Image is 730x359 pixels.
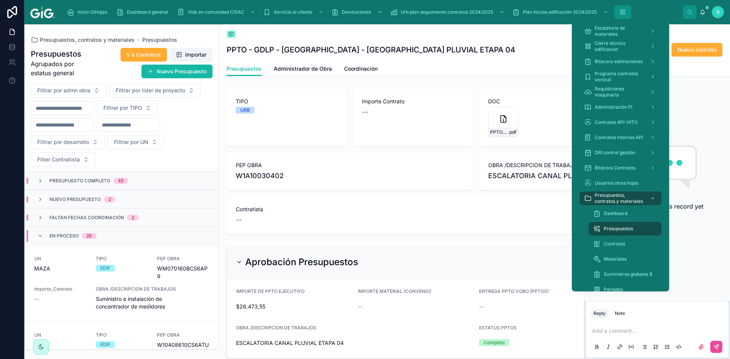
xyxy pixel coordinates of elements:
a: Presupuestos [227,62,262,76]
a: Devoluciones [329,5,386,19]
span: En proceso [49,233,79,239]
a: Dashboard general [114,5,173,19]
span: -- [34,295,39,303]
span: Coordinación [344,65,378,73]
span: PEP OBRA [157,256,209,262]
div: EDIF [100,341,110,348]
div: EDIF [100,265,110,272]
a: Servicio al cliente [261,5,327,19]
span: Administrador de Obra [274,65,332,73]
span: Filter Contratista [37,156,80,163]
a: Contratos [589,237,662,251]
a: Periodos [589,283,662,296]
span: UN [34,332,87,338]
div: Note [615,310,625,316]
span: Presupuesto Completo [49,178,110,184]
span: -- [236,215,242,225]
span: ESTATUS PPTOS [479,325,517,331]
a: Inicio OtHojas [65,5,113,19]
a: Plan Inicios edificación 2024/2025 [510,5,612,19]
div: 2 [132,215,134,221]
span: Escalatoria de materiales [595,25,644,37]
span: Suministros globales $ [604,271,652,277]
span: Usuarios otras hojas [595,180,638,186]
h1: PPTO - GDLP - [GEOGRAPHIC_DATA] - [GEOGRAPHIC_DATA] PLUVIAL ETAPA 04 [227,44,515,55]
span: Ir a Contratos [127,51,161,59]
span: Requisiciones maquinaria [595,86,644,98]
span: Presupuestos, contratos y materiales [40,36,135,44]
span: ESCALATORIA CANAL PLUVIAL ETAPA 04 [236,339,473,347]
span: IMPORTE DE PPTO EJECUTIVO [236,288,305,294]
button: Note [612,309,628,318]
span: PEP OBRA [157,332,209,338]
span: Contratos [604,241,625,247]
span: Devoluciones [342,9,371,15]
a: Escalatoria de materiales [579,24,662,38]
button: Select Button [109,83,201,98]
span: Presupuestos [227,65,262,73]
a: Presupuestos [589,222,662,236]
span: Nuevo presupuesto [49,196,101,202]
a: Presupuestos, contratos y materiales [579,191,662,205]
span: Contratos internos API [595,134,643,141]
span: TIPO [96,256,148,262]
a: Administración PI [579,100,662,114]
span: Administración PI [595,104,632,110]
span: Bitácora estimaciones [595,59,643,65]
span: TIPO [236,98,338,105]
span: Importe Contrato [362,98,464,105]
span: W1A10030402 [236,171,464,181]
span: IMPORTE MATERIAL (CONVENIO) [358,288,431,294]
button: Importar [170,48,213,62]
div: 26 [86,233,92,239]
span: Importe_Contrato [34,286,87,292]
div: scrollable content [61,4,683,21]
a: UNMAZATIPOEDIFPEP OBRAWM070160BCS6AP9Importe_Contrato--OBRA /DESCRIPCION DE TRABAJOSSuministro e ... [25,245,219,321]
span: -- [358,303,362,310]
span: DOC [488,98,590,105]
span: .pdf [508,129,517,135]
span: Programa contratos vertical [595,71,644,83]
span: Nuevo contrato [678,46,716,54]
span: TIPO [96,332,148,338]
span: UN [34,256,87,262]
a: Administrador de Obra [274,62,332,77]
span: Dashboard [604,210,627,217]
div: 45 [118,178,124,184]
a: Coordinación [344,62,378,77]
span: Urb plan seguimiento contratos 2024/2025 [401,9,493,15]
span: OBRA /DESCRIPCION DE TRABAJOS [488,161,716,169]
span: WM070160BCS6AP9 [157,265,209,280]
div: scrollable content [572,22,669,291]
button: Select Button [97,101,158,115]
span: Dashboard general [127,9,168,15]
span: $26.473,55 [236,303,352,310]
span: MAZA [34,265,50,272]
button: Select Button [108,135,164,149]
span: PPTO---GDLT---HACIENDA-[GEOGRAPHIC_DATA][PERSON_NAME]---[GEOGRAPHIC_DATA]-CANAL-[GEOGRAPHIC_DATA]... [490,129,508,135]
span: ENTREGA PPTO VOBO (PPTOS) [479,288,549,294]
span: G [716,9,720,15]
a: Dashboard [589,207,662,220]
a: Presupuestos [142,36,177,44]
span: Filtrar por UN [114,138,148,146]
a: Bitácora Contratos [579,161,662,175]
span: Filtrar por admn obra [37,87,90,94]
a: DRI control gestión [579,146,662,160]
div: Completo [484,339,505,346]
a: Usuarios otras hojas [579,176,662,190]
button: Select Button [31,152,95,167]
button: Nuevo Presupuesto [141,65,213,78]
a: Programa contratos vertical [579,70,662,84]
a: Bitácora estimaciones [579,55,662,68]
span: Periodos [604,286,623,293]
a: Cierre técnico edificación [579,40,662,53]
a: Contratos API-HITO [579,115,662,129]
span: Presupuestos [604,226,633,232]
div: 2 [108,196,111,202]
img: App logo [30,6,55,18]
span: Servicio al cliente [274,9,312,15]
span: Contratos API-HITO [595,119,638,125]
span: Vida en comunidad CISAC [188,9,244,15]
